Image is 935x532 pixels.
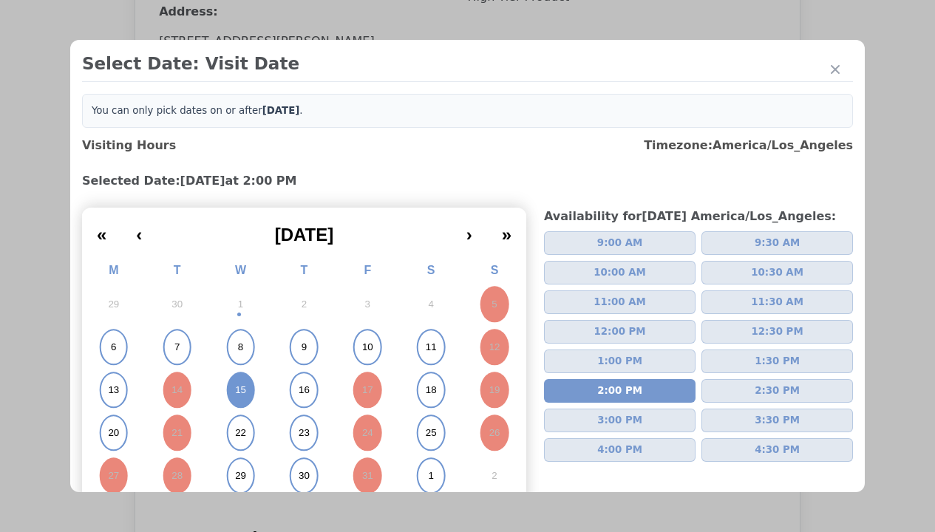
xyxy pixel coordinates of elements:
span: 11:00 AM [594,295,646,310]
abbr: October 7, 2025 [174,341,180,354]
abbr: October 13, 2025 [108,383,119,397]
span: 3:30 PM [755,413,800,428]
span: 9:00 AM [597,236,642,250]
span: 11:30 AM [751,295,803,310]
abbr: Friday [364,264,371,276]
button: October 12, 2025 [463,326,526,369]
abbr: October 9, 2025 [302,341,307,354]
button: 1:00 PM [544,349,696,373]
span: 2:30 PM [755,383,800,398]
button: 4:00 PM [544,438,696,462]
button: September 29, 2025 [82,283,146,326]
abbr: Tuesday [174,264,181,276]
button: October 22, 2025 [209,412,273,454]
abbr: Sunday [491,264,499,276]
button: 12:00 PM [544,320,696,344]
button: October 26, 2025 [463,412,526,454]
button: 9:30 AM [701,231,853,255]
abbr: October 30, 2025 [299,469,310,482]
button: 11:30 AM [701,290,853,314]
span: 1:30 PM [755,354,800,369]
button: 11:00 AM [544,290,696,314]
button: October 24, 2025 [336,412,399,454]
abbr: October 14, 2025 [171,383,183,397]
abbr: Saturday [427,264,435,276]
abbr: Monday [109,264,118,276]
button: [DATE] [157,214,451,246]
h3: Visiting Hours [82,137,176,154]
button: » [487,214,526,246]
button: October 15, 2025 [209,369,273,412]
abbr: October 1, 2025 [238,298,243,311]
button: October 28, 2025 [146,454,209,497]
abbr: October 3, 2025 [365,298,370,311]
button: October 20, 2025 [82,412,146,454]
button: October 31, 2025 [336,454,399,497]
button: › [452,214,487,246]
abbr: October 10, 2025 [362,341,373,354]
button: October 11, 2025 [399,326,463,369]
abbr: October 31, 2025 [362,469,373,482]
span: 10:00 AM [594,265,646,280]
button: October 19, 2025 [463,369,526,412]
button: October 8, 2025 [209,326,273,369]
button: October 18, 2025 [399,369,463,412]
abbr: October 4, 2025 [428,298,433,311]
span: 10:30 AM [751,265,803,280]
button: 3:30 PM [701,409,853,432]
button: October 2, 2025 [273,283,336,326]
button: October 6, 2025 [82,326,146,369]
abbr: October 12, 2025 [489,341,500,354]
abbr: Wednesday [235,264,246,276]
span: 2:00 PM [597,383,642,398]
abbr: October 6, 2025 [111,341,116,354]
abbr: October 16, 2025 [299,383,310,397]
button: October 17, 2025 [336,369,399,412]
abbr: October 27, 2025 [108,469,119,482]
abbr: October 18, 2025 [426,383,437,397]
abbr: September 30, 2025 [171,298,183,311]
button: 2:00 PM [544,379,696,403]
button: 10:30 AM [701,261,853,284]
button: 2:30 PM [701,379,853,403]
abbr: November 2, 2025 [492,469,497,482]
button: October 30, 2025 [273,454,336,497]
abbr: October 21, 2025 [171,426,183,440]
h3: Availability for [DATE] America/Los_Angeles : [544,208,853,225]
button: 10:00 AM [544,261,696,284]
span: 12:30 PM [752,324,803,339]
abbr: October 15, 2025 [235,383,246,397]
abbr: October 24, 2025 [362,426,373,440]
abbr: September 29, 2025 [108,298,119,311]
abbr: October 5, 2025 [492,298,497,311]
abbr: October 25, 2025 [426,426,437,440]
button: ‹ [121,214,157,246]
abbr: October 28, 2025 [171,469,183,482]
span: 3:00 PM [597,413,642,428]
abbr: October 17, 2025 [362,383,373,397]
button: 12:30 PM [701,320,853,344]
abbr: Thursday [301,264,308,276]
button: October 5, 2025 [463,283,526,326]
button: September 30, 2025 [146,283,209,326]
button: 3:00 PM [544,409,696,432]
button: October 9, 2025 [273,326,336,369]
span: 12:00 PM [594,324,646,339]
span: 4:30 PM [755,443,800,457]
button: October 23, 2025 [273,412,336,454]
span: 4:00 PM [597,443,642,457]
button: October 29, 2025 [209,454,273,497]
button: October 25, 2025 [399,412,463,454]
abbr: October 2, 2025 [302,298,307,311]
button: 4:30 PM [701,438,853,462]
abbr: October 11, 2025 [426,341,437,354]
span: 1:00 PM [597,354,642,369]
button: October 27, 2025 [82,454,146,497]
button: November 2, 2025 [463,454,526,497]
abbr: October 22, 2025 [235,426,246,440]
button: November 1, 2025 [399,454,463,497]
button: October 7, 2025 [146,326,209,369]
h3: Selected Date: [DATE] at 2:00 PM [82,172,853,190]
button: 9:00 AM [544,231,696,255]
button: October 10, 2025 [336,326,399,369]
